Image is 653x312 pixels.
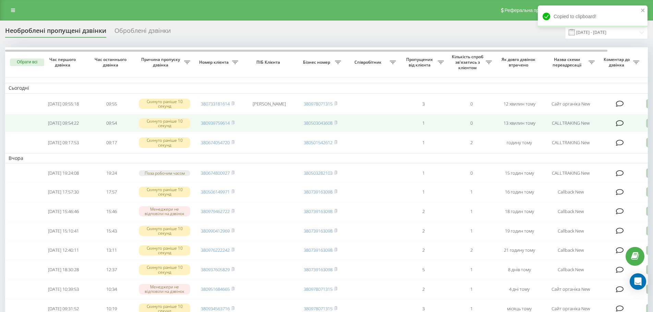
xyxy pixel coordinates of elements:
td: 2 [399,202,447,221]
td: 1 [447,222,495,240]
td: 2 [447,134,495,152]
td: 12 хвилин тому [495,95,543,113]
a: 380976222242 [201,247,230,253]
td: 1 [399,134,447,152]
div: Скинуто раніше 10 секунд [139,99,190,109]
span: Бізнес номер [300,60,335,65]
span: Час першого дзвінка [45,57,82,67]
td: CALLTRAKING New [543,165,598,182]
td: 18 годин тому [495,202,543,221]
td: [DATE] 19:24:08 [39,165,87,182]
div: Оброблені дзвінки [114,27,171,38]
td: 13:11 [87,241,135,259]
td: 0 [447,95,495,113]
td: 1 [447,183,495,201]
td: 09:54 [87,114,135,132]
td: 16 годин тому [495,183,543,201]
td: [PERSON_NAME] [242,95,297,113]
td: 2 [399,280,447,298]
span: Коментар до дзвінка [602,57,633,67]
td: 13 хвилин тому [495,114,543,132]
span: Причина пропуску дзвінка [139,57,184,67]
span: Час останнього дзвінка [93,57,130,67]
a: 380990412969 [201,228,230,234]
div: Copied to clipboard! [538,5,648,27]
div: Менеджери не відповіли на дзвінок [139,284,190,294]
td: 4 дні тому [495,280,543,298]
td: 19 годин тому [495,222,543,240]
td: 15 годин тому [495,165,543,182]
td: 17:57 [87,183,135,201]
a: 380674054720 [201,139,230,146]
a: 380501542612 [304,139,332,146]
td: [DATE] 17:57:30 [39,183,87,201]
span: Як довго дзвінок втрачено [501,57,538,67]
td: 3 [399,95,447,113]
div: Скинуто раніше 10 секунд [139,226,190,236]
td: 10:34 [87,280,135,298]
span: Кількість спроб зв'язатись з клієнтом [451,54,486,70]
td: 2 [447,241,495,259]
td: 1 [399,183,447,201]
td: 12:37 [87,261,135,279]
div: Скинуто раніше 10 секунд [139,137,190,148]
td: 09:17 [87,134,135,152]
td: 1 [447,261,495,279]
td: 1 [399,165,447,182]
td: 0 [447,114,495,132]
span: Назва схеми переадресації [547,57,589,67]
a: 380503043608 [304,120,332,126]
td: CALLTRAKING New [543,114,598,132]
td: 1 [447,202,495,221]
span: ПІБ Клієнта [247,60,291,65]
td: 2 [399,222,447,240]
td: [DATE] 09:54:22 [39,114,87,132]
a: 380733181614 [201,101,230,107]
a: 380937605829 [201,266,230,273]
td: Callback New [543,261,598,279]
td: годину тому [495,134,543,152]
div: Скинуто раніше 10 секунд [139,118,190,128]
td: Callback New [543,222,598,240]
td: CALLTRAKING New [543,134,598,152]
span: Реферальна програма [505,8,555,13]
span: Пропущених від клієнта [403,57,438,67]
a: 380506149971 [201,189,230,195]
td: 5 [399,261,447,279]
div: Скинуто раніше 10 секунд [139,264,190,275]
a: 380739163098 [304,228,332,234]
a: 380978071315 [304,286,332,292]
a: 380979462722 [201,208,230,214]
button: close [641,8,645,14]
td: 21 годину тому [495,241,543,259]
a: 380674800927 [201,170,230,176]
td: [DATE] 09:17:53 [39,134,87,152]
a: 380939759614 [201,120,230,126]
a: 380978071315 [304,305,332,312]
span: Співробітник [348,60,390,65]
div: Скинуто раніше 10 секунд [139,245,190,255]
div: Скинуто раніше 10 секунд [139,187,190,197]
a: 380739163098 [304,266,332,273]
td: 19:24 [87,165,135,182]
div: Open Intercom Messenger [630,273,646,290]
td: 09:55 [87,95,135,113]
td: Callback New [543,241,598,259]
td: 1 [447,280,495,298]
a: 380978071315 [304,101,332,107]
span: Номер клієнта [197,60,232,65]
td: 8 днів тому [495,261,543,279]
td: Callback New [543,183,598,201]
a: 380739163098 [304,189,332,195]
a: 380739163098 [304,247,332,253]
a: 380739163098 [304,208,332,214]
td: [DATE] 18:30:28 [39,261,87,279]
td: Сайт органіка New [543,280,598,298]
a: 380934563716 [201,305,230,312]
button: Обрати всі [10,59,44,66]
div: Поза робочим часом [139,170,190,176]
td: 15:43 [87,222,135,240]
a: 380503282103 [304,170,332,176]
td: 15:46 [87,202,135,221]
td: [DATE] 09:55:18 [39,95,87,113]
